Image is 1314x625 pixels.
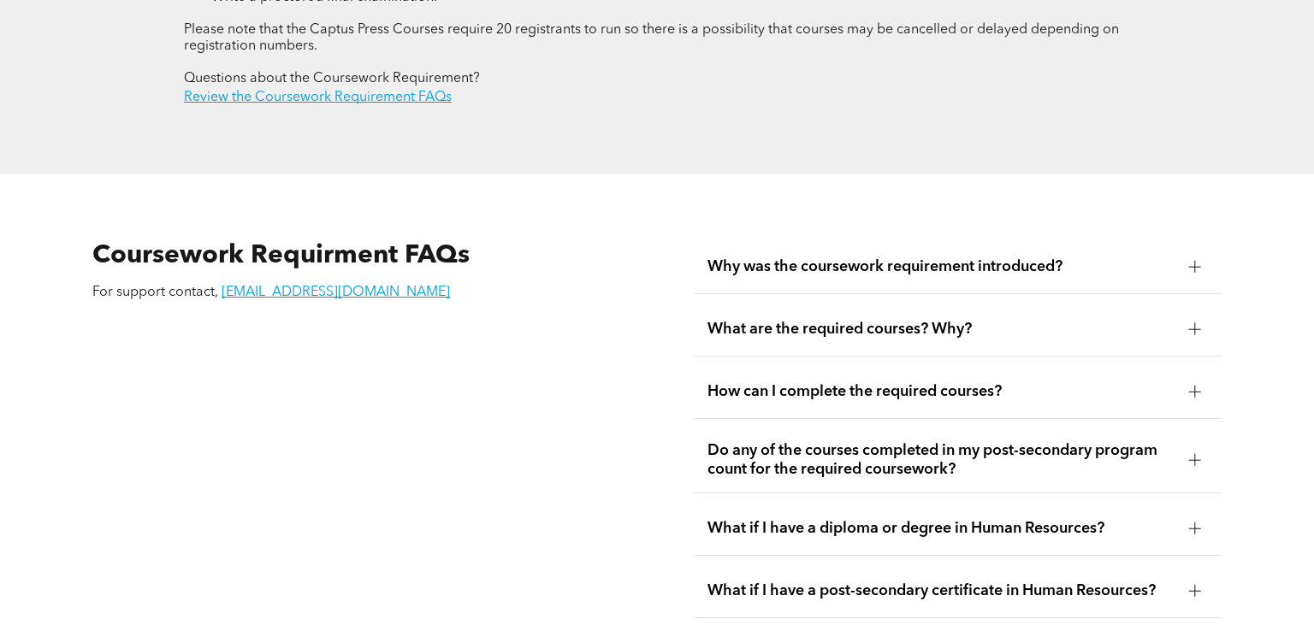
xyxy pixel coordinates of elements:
[184,23,1119,53] span: Please note that the Captus Press Courses require 20 registrants to run so there is a possibility...
[184,91,452,104] a: Review the Coursework Requirement FAQs
[92,286,218,299] span: For support contact,
[707,581,1175,600] span: What if I have a post-secondary certificate in Human Resources?
[92,243,470,268] span: Coursework Requirment FAQs
[707,519,1175,538] span: What if I have a diploma or degree in Human Resources?
[222,286,450,299] a: [EMAIL_ADDRESS][DOMAIN_NAME]
[707,382,1175,401] span: How can I complete the required courses?
[707,320,1175,339] span: What are the required courses? Why?
[707,257,1175,276] span: Why was the coursework requirement introduced?
[707,441,1175,479] span: Do any of the courses completed in my post-secondary program count for the required coursework?
[184,72,480,85] span: Questions about the Coursework Requirement?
